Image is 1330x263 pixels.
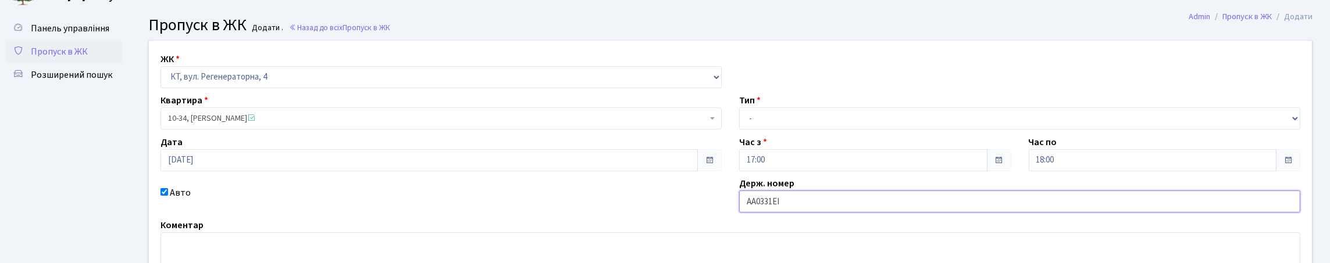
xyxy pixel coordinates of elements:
[161,52,180,66] label: ЖК
[161,135,183,149] label: Дата
[168,113,707,124] span: 10-34, Сусіденко Вікторія Володимирівна <span class='la la-check-square text-success'></span>
[343,22,390,33] span: Пропуск в ЖК
[739,93,761,107] label: Тип
[1029,135,1057,149] label: Час по
[1171,5,1330,29] nav: breadcrumb
[739,190,1300,212] input: АА1234АА
[161,107,722,129] span: 10-34, Сусіденко Вікторія Володимирівна <span class='la la-check-square text-success'></span>
[1189,10,1210,23] a: Admin
[31,45,88,58] span: Пропуск в ЖК
[31,22,109,35] span: Панель управління
[148,13,247,37] span: Пропуск в ЖК
[161,218,204,232] label: Коментар
[739,176,794,190] label: Держ. номер
[161,93,208,107] label: Квартира
[6,17,122,40] a: Панель управління
[1222,10,1272,23] a: Пропуск в ЖК
[6,63,122,87] a: Розширений пошук
[31,69,112,81] span: Розширений пошук
[170,186,191,200] label: Авто
[6,40,122,63] a: Пропуск в ЖК
[250,23,284,33] small: Додати .
[1272,10,1313,23] li: Додати
[739,135,767,149] label: Час з
[289,22,390,33] a: Назад до всіхПропуск в ЖК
